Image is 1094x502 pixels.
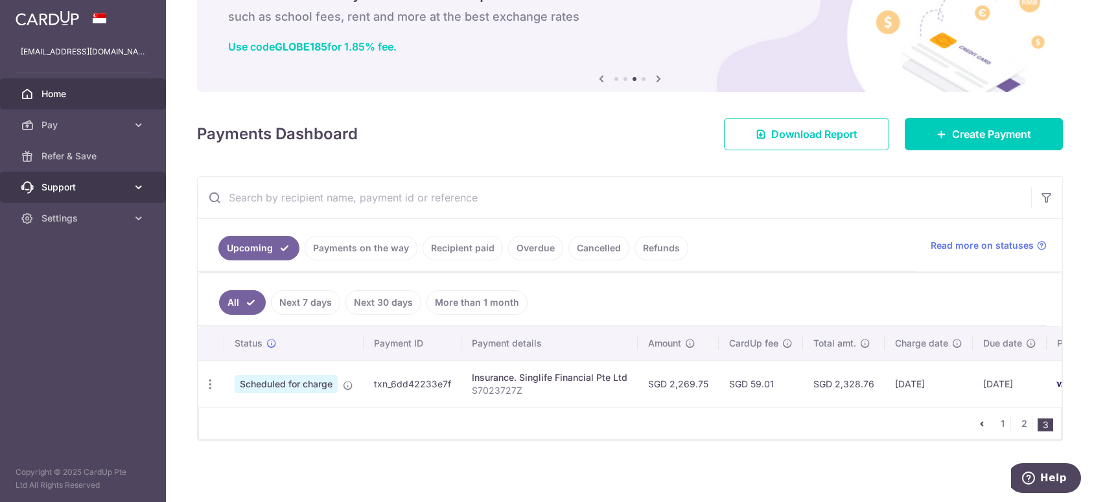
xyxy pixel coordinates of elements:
div: Insurance. Singlife Financial Pte Ltd [472,371,627,384]
span: Create Payment [952,126,1031,142]
p: [EMAIL_ADDRESS][DOMAIN_NAME] [21,45,145,58]
span: Charge date [895,337,948,350]
span: Amount [648,337,681,350]
span: Scheduled for charge [235,375,338,393]
h4: Payments Dashboard [197,122,358,146]
a: More than 1 month [426,290,528,315]
p: S7023727Z [472,384,627,397]
a: Next 7 days [271,290,340,315]
span: Download Report [771,126,857,142]
a: Cancelled [568,236,629,260]
a: Download Report [724,118,889,150]
img: CardUp [16,10,79,26]
a: Payments on the way [305,236,417,260]
th: Payment ID [364,326,461,360]
td: txn_6dd42233e7f [364,360,461,407]
span: Settings [41,212,127,225]
img: Bank Card [1051,376,1077,392]
a: All [219,290,266,315]
td: [DATE] [973,360,1047,407]
span: CardUp fee [729,337,778,350]
span: Refer & Save [41,150,127,163]
span: Status [235,337,262,350]
iframe: Opens a widget where you can find more information [1011,463,1081,496]
h6: such as school fees, rent and more at the best exchange rates [228,9,1032,25]
a: Overdue [508,236,563,260]
span: Home [41,87,127,100]
a: 1 [995,416,1010,431]
a: Refunds [634,236,688,260]
li: 3 [1038,418,1053,431]
input: Search by recipient name, payment id or reference [198,177,1031,218]
span: Support [41,181,127,194]
a: Create Payment [905,118,1063,150]
td: SGD 59.01 [719,360,803,407]
a: Next 30 days [345,290,421,315]
a: Recipient paid [423,236,503,260]
a: Read more on statuses [931,239,1047,252]
th: Payment details [461,326,638,360]
nav: pager [974,408,1061,439]
span: Due date [983,337,1022,350]
td: SGD 2,269.75 [638,360,719,407]
b: GLOBE185 [275,40,327,53]
a: Upcoming [218,236,299,260]
span: Total amt. [813,337,856,350]
span: Pay [41,119,127,131]
td: [DATE] [885,360,973,407]
td: SGD 2,328.76 [803,360,885,407]
a: Use codeGLOBE185for 1.85% fee. [228,40,397,53]
span: Read more on statuses [931,239,1034,252]
a: 2 [1016,416,1032,431]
